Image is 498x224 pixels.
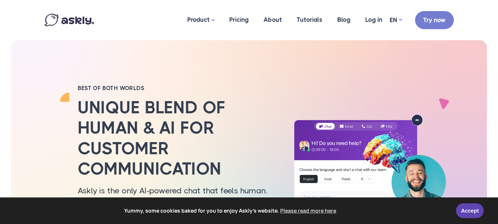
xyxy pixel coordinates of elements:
[11,205,451,216] span: Yummy, some cookies baked for you to enjoy Askly's website.
[256,2,289,38] a: About
[358,2,390,38] a: Log in
[78,97,277,179] h2: Unique blend of human & AI for customer communication
[289,2,330,38] a: Tutorials
[222,2,256,38] a: Pricing
[390,15,402,25] a: EN
[78,85,277,92] h2: BEST OF BOTH WORLDS
[180,2,222,38] a: Product
[279,205,337,216] a: learn more about cookies
[45,14,94,26] img: Askly
[330,2,358,38] a: Blog
[456,203,484,218] a: Accept
[415,11,454,29] a: Try now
